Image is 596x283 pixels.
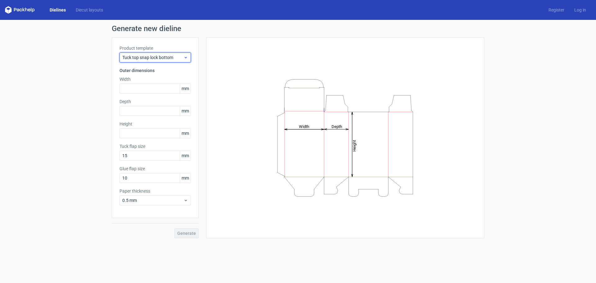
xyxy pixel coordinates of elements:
h1: Generate new dieline [112,25,484,32]
tspan: Height [352,140,357,151]
tspan: Depth [332,124,342,129]
h3: Outer dimensions [120,67,191,74]
span: Tuck top snap lock bottom [122,54,183,61]
label: Paper thickness [120,188,191,194]
span: mm [180,173,191,183]
label: Tuck flap size [120,143,191,149]
span: mm [180,151,191,160]
label: Width [120,76,191,82]
a: Dielines [45,7,71,13]
label: Glue flap size [120,166,191,172]
label: Height [120,121,191,127]
label: Depth [120,98,191,105]
label: Product template [120,45,191,51]
a: Register [544,7,569,13]
span: mm [180,106,191,116]
a: Diecut layouts [71,7,108,13]
span: 0.5 mm [122,197,183,203]
a: Log in [569,7,591,13]
span: mm [180,84,191,93]
span: mm [180,129,191,138]
tspan: Width [299,124,309,129]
